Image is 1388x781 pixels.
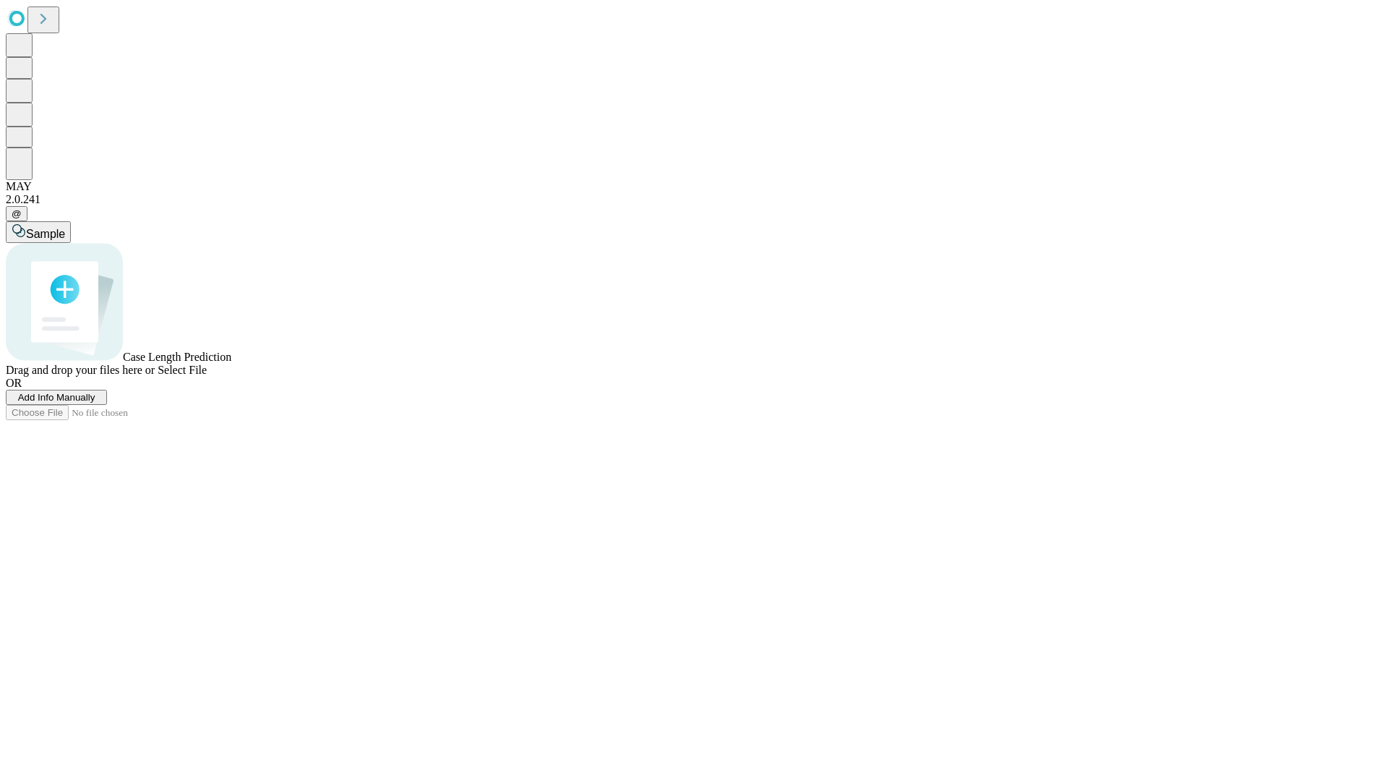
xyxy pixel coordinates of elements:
span: Case Length Prediction [123,351,231,363]
span: @ [12,208,22,219]
span: Select File [158,364,207,376]
span: Add Info Manually [18,392,95,403]
span: OR [6,377,22,389]
button: Add Info Manually [6,390,107,405]
div: MAY [6,180,1382,193]
button: Sample [6,221,71,243]
div: 2.0.241 [6,193,1382,206]
span: Sample [26,228,65,240]
button: @ [6,206,27,221]
span: Drag and drop your files here or [6,364,155,376]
